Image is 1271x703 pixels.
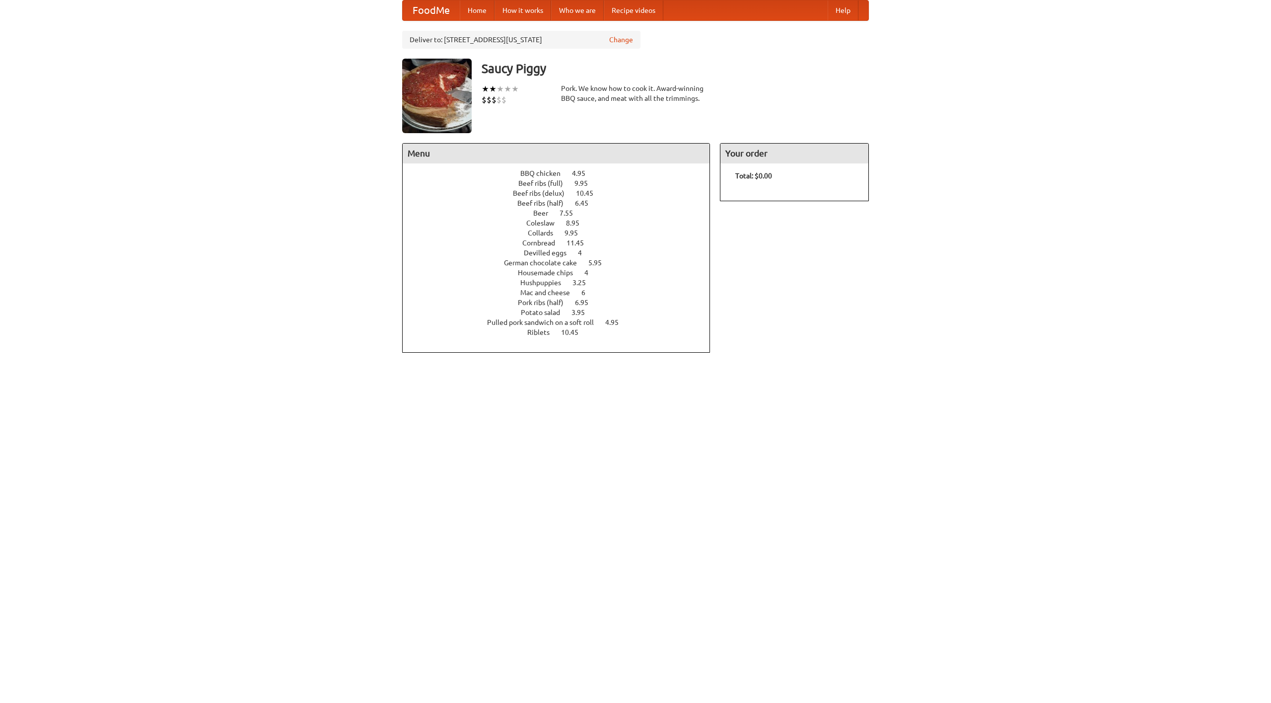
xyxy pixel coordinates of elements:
span: Riblets [527,328,560,336]
span: 4.95 [605,318,629,326]
a: Cornbread 11.45 [522,239,602,247]
span: 4 [578,249,592,257]
a: Recipe videos [604,0,663,20]
li: $ [487,94,492,105]
h4: Your order [720,144,868,163]
span: Beef ribs (full) [518,179,573,187]
a: Riblets 10.45 [527,328,597,336]
a: Pulled pork sandwich on a soft roll 4.95 [487,318,637,326]
span: 4 [584,269,598,277]
a: Help [828,0,858,20]
span: Collards [528,229,563,237]
div: Pork. We know how to cook it. Award-winning BBQ sauce, and meat with all the trimmings. [561,83,710,103]
a: Hushpuppies 3.25 [520,279,604,287]
span: 8.95 [566,219,589,227]
li: $ [496,94,501,105]
span: 3.95 [571,309,595,316]
a: Beer 7.55 [533,209,591,217]
span: Pulled pork sandwich on a soft roll [487,318,604,326]
span: 7.55 [560,209,583,217]
span: 10.45 [576,189,603,197]
a: Who we are [551,0,604,20]
li: ★ [511,83,519,94]
a: FoodMe [403,0,460,20]
a: German chocolate cake 5.95 [504,259,620,267]
a: Mac and cheese 6 [520,289,604,297]
li: ★ [504,83,511,94]
span: Hushpuppies [520,279,571,287]
span: 6.95 [575,299,598,307]
span: 11.45 [566,239,594,247]
a: Devilled eggs 4 [524,249,600,257]
a: Collards 9.95 [528,229,596,237]
a: Beef ribs (delux) 10.45 [513,189,612,197]
a: Pork ribs (half) 6.95 [518,299,607,307]
span: Beef ribs (delux) [513,189,574,197]
a: BBQ chicken 4.95 [520,169,604,177]
li: $ [492,94,496,105]
li: ★ [489,83,496,94]
span: Mac and cheese [520,289,580,297]
span: BBQ chicken [520,169,570,177]
span: 9.95 [565,229,588,237]
a: Change [609,35,633,45]
a: Beef ribs (full) 9.95 [518,179,606,187]
span: 4.95 [572,169,595,177]
h4: Menu [403,144,709,163]
span: 6.45 [575,199,598,207]
span: Pork ribs (half) [518,299,573,307]
h3: Saucy Piggy [482,59,869,78]
a: How it works [494,0,551,20]
span: Potato salad [521,309,570,316]
li: $ [501,94,506,105]
a: Potato salad 3.95 [521,309,603,316]
span: 6 [581,289,595,297]
span: 10.45 [561,328,588,336]
span: Devilled eggs [524,249,576,257]
a: Home [460,0,494,20]
span: Beef ribs (half) [517,199,573,207]
a: Beef ribs (half) 6.45 [517,199,607,207]
img: angular.jpg [402,59,472,133]
span: German chocolate cake [504,259,587,267]
li: $ [482,94,487,105]
div: Deliver to: [STREET_ADDRESS][US_STATE] [402,31,640,49]
span: 9.95 [574,179,598,187]
span: Housemade chips [518,269,583,277]
li: ★ [482,83,489,94]
span: Coleslaw [526,219,565,227]
span: 5.95 [588,259,612,267]
span: 3.25 [572,279,596,287]
span: Cornbread [522,239,565,247]
b: Total: $0.00 [735,172,772,180]
a: Coleslaw 8.95 [526,219,598,227]
a: Housemade chips 4 [518,269,607,277]
span: Beer [533,209,558,217]
li: ★ [496,83,504,94]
